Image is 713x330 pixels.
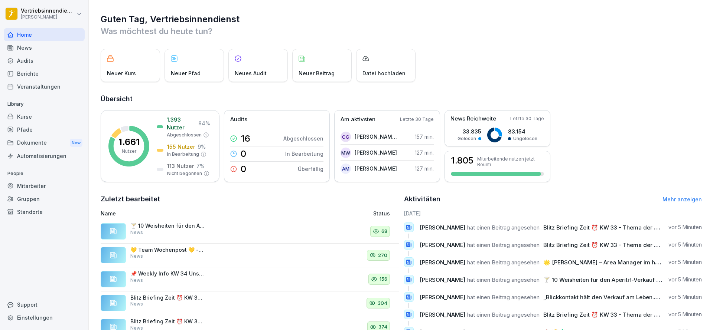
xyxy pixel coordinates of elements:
[362,69,406,77] p: Datei hochladen
[21,14,75,20] p: [PERSON_NAME]
[4,28,85,41] a: Home
[450,115,496,123] p: News Reichweite
[101,220,399,244] a: 🍸 10 Weisheiten für den Aperitif-Verkauf 3. „Empfehlen heißt: Du gibst dem [PERSON_NAME] Orientie...
[467,276,540,283] span: hat einen Beitrag angesehen
[130,229,143,236] p: News
[415,149,434,156] p: 127 min.
[420,224,465,231] span: [PERSON_NAME]
[355,165,397,172] p: [PERSON_NAME]
[4,192,85,205] a: Gruppen
[4,98,85,110] p: Library
[167,116,196,131] p: 1.393 Nutzer
[241,165,246,174] p: 0
[668,293,702,301] p: vor 5 Minuten
[400,116,434,123] p: Letzte 30 Tage
[4,205,85,218] a: Standorte
[4,41,85,54] a: News
[341,148,351,158] div: MW
[285,150,323,158] p: In Bearbeitung
[355,133,397,141] p: [PERSON_NAME] [PERSON_NAME]
[130,222,205,229] p: 🍸 10 Weisheiten für den Aperitif-Verkauf 3. „Empfehlen heißt: Du gibst dem [PERSON_NAME] Orientie...
[130,301,143,307] p: News
[458,135,476,142] p: Gelesen
[283,135,323,142] p: Abgeschlossen
[4,298,85,311] div: Support
[118,138,140,146] p: 1.661
[235,69,267,77] p: Neues Audit
[230,115,247,124] p: Audits
[404,194,440,204] h2: Aktivitäten
[467,241,540,248] span: hat einen Beitrag angesehen
[341,132,351,142] div: CG
[378,252,387,259] p: 270
[477,156,544,167] p: Mitarbeitende nutzen jetzt Bounti
[101,267,399,291] a: 📌 Weekly Info KW 34 Unsere Weekly für KW 34 ist da! Mit wichtigen Infos, z. B. MHD-Verlängerung, ...
[101,209,287,217] p: Name
[167,143,195,151] p: 155 Nutzer
[4,54,85,67] a: Audits
[4,311,85,324] div: Einstellungen
[420,311,465,318] span: [PERSON_NAME]
[668,224,702,231] p: vor 5 Minuten
[451,156,473,165] h3: 1.805
[341,115,375,124] p: Am aktivsten
[107,69,136,77] p: Neuer Kurs
[662,196,702,202] a: Mehr anzeigen
[167,170,202,177] p: Nicht begonnen
[415,165,434,172] p: 127 min.
[4,123,85,136] a: Pfade
[167,162,194,170] p: 113 Nutzer
[101,13,702,25] h1: Guten Tag, Vertriebsinnendienst
[513,135,537,142] p: Ungelesen
[420,294,465,301] span: [PERSON_NAME]
[4,136,85,150] div: Dokumente
[378,300,387,307] p: 304
[420,241,465,248] span: [PERSON_NAME]
[668,276,702,283] p: vor 5 Minuten
[101,194,399,204] h2: Zuletzt bearbeitet
[101,25,702,37] p: Was möchtest du heute tun?
[668,258,702,266] p: vor 5 Minuten
[4,136,85,150] a: DokumenteNew
[467,311,540,318] span: hat einen Beitrag angesehen
[467,224,540,231] span: hat einen Beitrag angesehen
[4,168,85,179] p: People
[171,69,201,77] p: Neuer Pfad
[4,67,85,80] a: Berichte
[130,277,143,284] p: News
[415,133,434,141] p: 157 min.
[381,228,387,235] p: 68
[668,311,702,318] p: vor 5 Minuten
[299,69,335,77] p: Neuer Beitrag
[458,128,481,135] p: 33.835
[341,164,351,174] div: AM
[380,275,387,283] p: 156
[21,8,75,14] p: Vertriebsinnendienst
[130,253,143,260] p: News
[130,270,205,277] p: 📌 Weekly Info KW 34 Unsere Weekly für KW 34 ist da! Mit wichtigen Infos, z. B. MHD-Verlängerung, ...
[241,134,250,143] p: 16
[4,80,85,93] a: Veranstaltungen
[420,276,465,283] span: [PERSON_NAME]
[167,132,202,138] p: Abgeschlossen
[298,165,323,173] p: Überfällig
[4,179,85,192] a: Mitarbeiter
[373,209,390,217] p: Status
[196,162,205,170] p: 7 %
[4,110,85,123] a: Kurse
[122,148,136,155] p: Nutzer
[4,149,85,162] a: Automatisierungen
[355,149,397,156] p: [PERSON_NAME]
[101,291,399,316] a: Blitz Briefing Zeit ⏰ KW 33 - Thema der Woche: Anrichteweise Brotlose BurgerNews304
